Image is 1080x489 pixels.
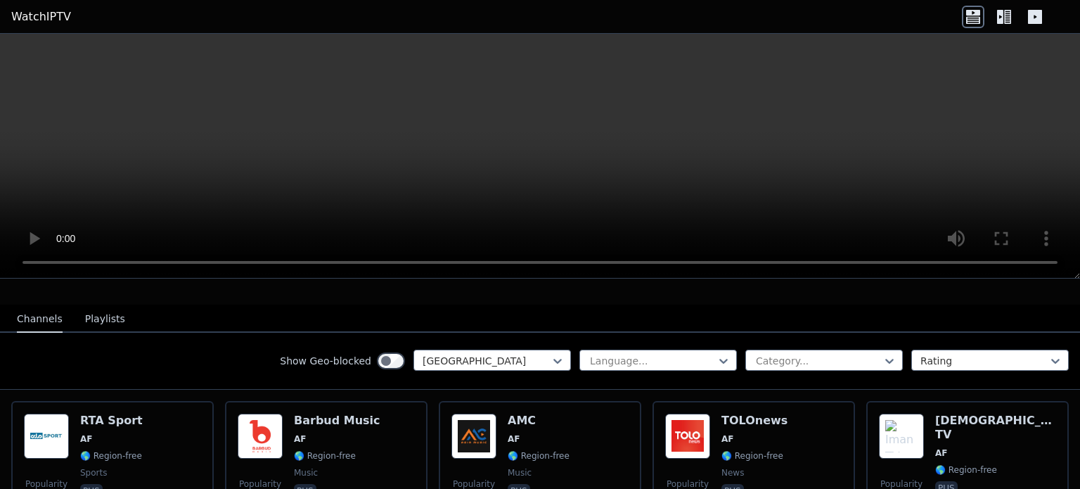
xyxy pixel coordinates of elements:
[80,433,92,445] span: AF
[24,414,69,459] img: RTA Sport
[721,414,787,428] h6: TOLOnews
[721,433,733,445] span: AF
[451,414,496,459] img: AMC
[80,414,143,428] h6: RTA Sport
[294,467,318,478] span: music
[11,8,71,25] a: WatchIPTV
[508,450,570,462] span: 🌎 Region-free
[879,414,924,459] img: Iman TV
[85,306,125,333] button: Playlists
[294,450,356,462] span: 🌎 Region-free
[17,306,63,333] button: Channels
[80,467,107,478] span: sports
[935,447,947,459] span: AF
[294,414,380,428] h6: Barbud Music
[935,464,997,476] span: 🌎 Region-free
[665,414,710,459] img: TOLOnews
[80,450,142,462] span: 🌎 Region-free
[280,354,371,368] label: Show Geo-blocked
[294,433,306,445] span: AF
[238,414,283,459] img: Barbud Music
[935,414,1056,442] h6: [DEMOGRAPHIC_DATA] TV
[721,450,783,462] span: 🌎 Region-free
[508,467,532,478] span: music
[508,414,570,428] h6: AMC
[721,467,744,478] span: news
[508,433,520,445] span: AF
